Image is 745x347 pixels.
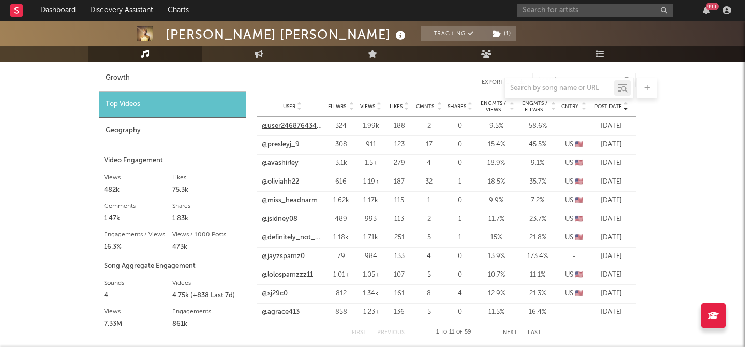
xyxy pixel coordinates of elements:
div: Top Videos [99,92,246,118]
div: Views [104,172,172,184]
div: 18.5 % [478,177,514,187]
div: 32 [416,177,442,187]
span: Shares [448,103,466,110]
div: 1.62k [328,195,354,206]
div: 1.19k [359,177,382,187]
a: @lolospamzzz11 [262,270,313,280]
div: 1.17k [359,195,382,206]
input: Search for artists [517,4,673,17]
div: 16.4 % [519,307,556,318]
div: 1 [447,214,473,224]
div: 9.1 % [519,158,556,169]
div: 1 [447,177,473,187]
div: 4 [416,251,442,262]
a: @presleyj_9 [262,140,300,150]
div: - [561,251,587,262]
button: First [352,330,367,336]
div: Sounds [104,277,172,290]
div: 1.05k [359,270,382,280]
div: 12.9 % [478,289,514,299]
div: 1 [416,195,442,206]
div: 11.5 % [478,307,514,318]
div: 993 [359,214,382,224]
div: 489 [328,214,354,224]
div: 324 [328,121,354,131]
div: 1 [447,233,473,243]
a: @avashirley [262,158,299,169]
a: @definitely_not_hayley12 [262,233,323,243]
div: 15 % [478,233,514,243]
div: 4 [104,290,172,302]
div: 0 [447,140,473,150]
div: 45.5 % [519,140,556,150]
span: 🇺🇸 [575,178,583,185]
span: ( 1 ) [486,26,516,41]
div: 279 [388,158,411,169]
div: 8 [416,289,442,299]
div: 136 [388,307,411,318]
a: @jayzspamz0 [262,251,305,262]
span: 🇺🇸 [575,160,583,167]
div: 0 [447,307,473,318]
div: Engagements / Views [104,229,172,241]
div: Engagements [172,306,241,318]
button: (1) [486,26,516,41]
span: Cmnts. [416,103,436,110]
div: 35.7 % [519,177,556,187]
a: @oliviahh22 [262,177,299,187]
div: [DATE] [592,233,631,243]
div: 15.4 % [478,140,514,150]
div: [DATE] [592,177,631,187]
div: 0 [447,195,473,206]
div: 188 [388,121,411,131]
span: of [456,330,463,335]
span: 🇺🇸 [575,234,583,241]
input: Search... [532,73,636,87]
div: 858 [328,307,354,318]
div: 5 [416,270,442,280]
div: US [561,140,587,150]
div: 99 + [706,3,719,10]
div: US [561,195,587,206]
button: Next [503,330,517,336]
span: Post Date [594,103,622,110]
div: 11.1 % [519,270,556,280]
div: 4.75k (+838 Last 7d) [172,290,241,302]
div: 161 [388,289,411,299]
div: US [561,177,587,187]
div: [DATE] [592,251,631,262]
div: 1.99k [359,121,382,131]
div: 3.1k [328,158,354,169]
button: Tracking [421,26,486,41]
div: 1.01k [328,270,354,280]
div: Song Aggregate Engagement [104,260,241,273]
div: 251 [388,233,411,243]
div: 123 [388,140,411,150]
div: 616 [328,177,354,187]
div: Growth [99,65,246,92]
div: 113 [388,214,411,224]
div: 75.3k [172,184,241,197]
a: @jsidney08 [262,214,297,224]
div: 5 [416,233,442,243]
div: Videos [172,277,241,290]
div: [DATE] [592,270,631,280]
div: 812 [328,289,354,299]
div: 473k [172,241,241,253]
div: US [561,214,587,224]
div: 7.33M [104,318,172,330]
div: Views [104,306,172,318]
div: 984 [359,251,382,262]
div: 482k [104,184,172,197]
div: 1.34k [359,289,382,299]
div: 1.71k [359,233,382,243]
div: 133 [388,251,411,262]
div: 173.4 % [519,251,556,262]
div: 0 [447,270,473,280]
div: US [561,270,587,280]
span: Fllwrs. [328,103,348,110]
div: 16.3% [104,241,172,253]
div: Likes [172,172,241,184]
button: 99+ [703,6,710,14]
div: 861k [172,318,241,330]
